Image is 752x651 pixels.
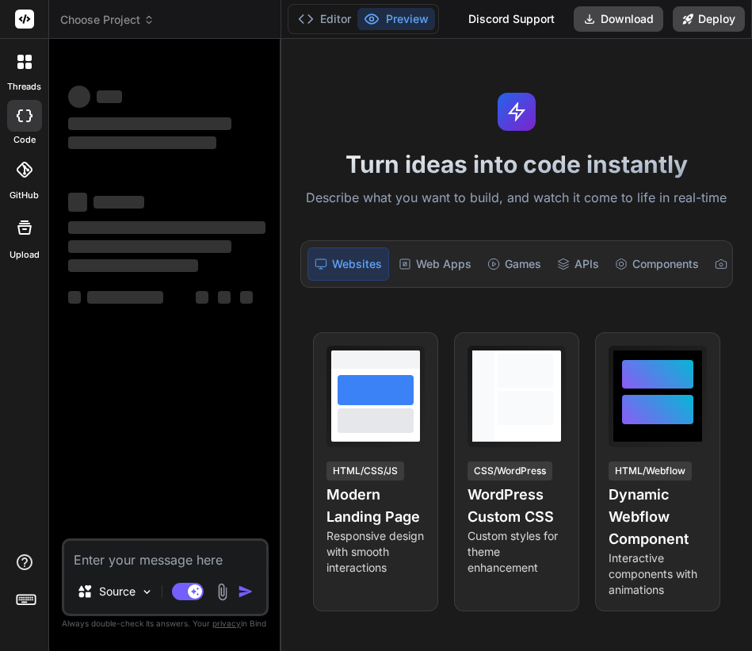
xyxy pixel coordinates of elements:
p: Source [99,584,136,599]
span: privacy [212,618,241,628]
span: ‌ [87,291,163,304]
h4: Dynamic Webflow Component [609,484,707,550]
div: Web Apps [392,247,478,281]
span: ‌ [68,291,81,304]
span: ‌ [68,117,231,130]
div: Websites [307,247,389,281]
img: Pick Models [140,585,154,599]
p: Interactive components with animations [609,550,707,598]
button: Editor [292,8,357,30]
label: threads [7,80,41,94]
h4: Modern Landing Page [326,484,425,528]
label: Upload [10,248,40,262]
p: Describe what you want to build, and watch it come to life in real-time [291,188,742,209]
div: Components [609,247,705,281]
span: ‌ [68,86,90,108]
span: ‌ [68,259,198,272]
span: ‌ [218,291,231,304]
span: ‌ [68,221,265,234]
span: ‌ [240,291,253,304]
p: Always double-check its answers. Your in Bind [62,616,269,631]
label: code [13,133,36,147]
span: Choose Project [60,12,155,28]
span: ‌ [68,136,216,149]
div: APIs [551,247,605,281]
img: attachment [213,583,231,601]
div: CSS/WordPress [468,461,552,481]
p: Responsive design with smooth interactions [326,528,425,576]
button: Download [574,6,663,32]
div: Discord Support [459,6,564,32]
button: Deploy [673,6,745,32]
h4: WordPress Custom CSS [468,484,566,528]
h1: Turn ideas into code instantly [291,150,742,178]
span: ‌ [68,193,87,212]
div: HTML/CSS/JS [326,461,404,481]
span: ‌ [68,240,231,253]
span: ‌ [97,90,122,103]
p: Custom styles for theme enhancement [468,528,566,576]
span: ‌ [94,196,144,209]
div: Games [481,247,548,281]
button: Preview [357,8,435,30]
div: HTML/Webflow [609,461,692,481]
img: icon [238,584,254,599]
span: ‌ [196,291,208,304]
label: GitHub [10,189,39,202]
